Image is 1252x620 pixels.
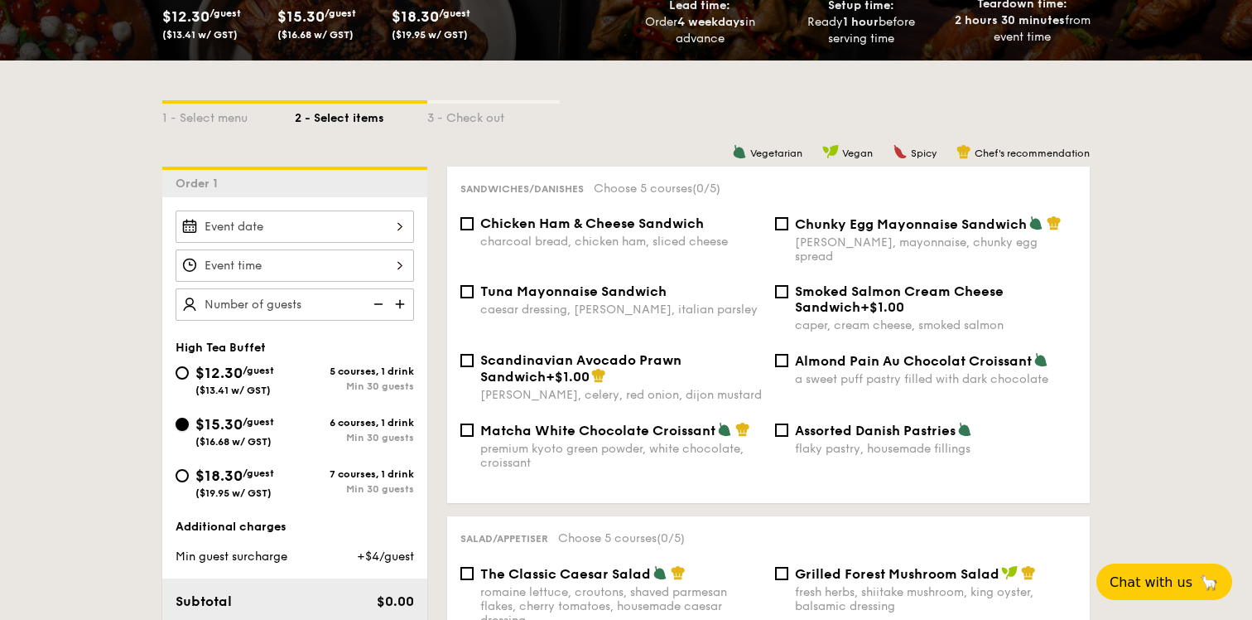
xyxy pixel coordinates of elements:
[591,368,606,383] img: icon-chef-hat.a58ddaea.svg
[1110,574,1192,590] span: Chat with us
[626,14,774,47] div: Order in advance
[843,15,879,29] strong: 1 hour
[692,182,720,196] span: (0/5)
[460,567,474,580] input: The Classic Caesar Saladromaine lettuce, croutons, shaved parmesan flakes, cherry tomatoes, house...
[480,566,651,582] span: The Classic Caesar Salad
[671,565,686,580] img: icon-chef-hat.a58ddaea.svg
[775,217,788,230] input: Chunky Egg Mayonnaise Sandwich[PERSON_NAME], mayonnaise, chunky egg spread
[717,422,732,437] img: icon-vegetarian.fe4039eb.svg
[295,366,414,377] div: 5 courses, 1 drink
[795,318,1076,332] div: caper, cream cheese, smoked salmon
[795,442,1076,456] div: flaky pastry, housemade fillings
[460,533,548,545] span: Salad/Appetiser
[364,288,389,320] img: icon-reduce.1d2dbef1.svg
[195,415,243,434] span: $15.30
[1096,564,1232,600] button: Chat with us🦙
[775,567,788,580] input: Grilled Forest Mushroom Saladfresh herbs, shiitake mushroom, king oyster, balsamic dressing
[460,217,474,230] input: Chicken Ham & Cheese Sandwichcharcoal bread, chicken ham, sliced cheese
[948,12,1096,46] div: from event time
[732,144,747,159] img: icon-vegetarian.fe4039eb.svg
[389,288,414,320] img: icon-add.58712e84.svg
[162,104,295,127] div: 1 - Select menu
[243,416,274,428] span: /guest
[176,249,414,282] input: Event time
[795,353,1032,369] span: Almond Pain Au Chocolat Croissant
[750,148,802,159] span: Vegetarian
[460,424,474,437] input: Matcha White Chocolate Croissantpremium kyoto green powder, white chocolate, croissant
[195,436,272,448] span: ($16.68 w/ GST)
[176,550,287,564] span: Min guest surcharge
[860,299,904,315] span: +$1.00
[325,7,356,19] span: /guest
[975,148,1090,159] span: Chef's recommendation
[480,442,762,470] div: premium kyoto green powder, white chocolate, croissant
[460,354,474,367] input: Scandinavian Avocado Prawn Sandwich+$1.00[PERSON_NAME], celery, red onion, dijon mustard
[657,531,685,545] span: (0/5)
[439,7,470,19] span: /guest
[1001,565,1018,580] img: icon-vegan.f8ff3823.svg
[652,565,667,580] img: icon-vegetarian.fe4039eb.svg
[176,341,266,355] span: High Tea Buffet
[195,467,243,485] span: $18.30
[427,104,560,127] div: 3 - Check out
[1199,573,1219,592] span: 🦙
[277,7,325,26] span: $15.30
[955,13,1065,27] strong: 2 hours 30 minutes
[1021,565,1036,580] img: icon-chef-hat.a58ddaea.svg
[775,424,788,437] input: Assorted Danish Pastriesflaky pastry, housemade fillings
[775,285,788,298] input: Smoked Salmon Cream Cheese Sandwich+$1.00caper, cream cheese, smoked salmon
[956,144,971,159] img: icon-chef-hat.a58ddaea.svg
[176,288,414,321] input: Number of guests
[842,148,873,159] span: Vegan
[392,29,468,41] span: ($19.95 w/ GST)
[775,354,788,367] input: Almond Pain Au Chocolat Croissanta sweet puff pastry filled with dark chocolate
[195,385,271,396] span: ($13.41 w/ GST)
[480,388,762,402] div: [PERSON_NAME], celery, red onion, dijon mustard
[957,422,972,437] img: icon-vegetarian.fe4039eb.svg
[295,104,427,127] div: 2 - Select items
[480,283,667,299] span: Tuna Mayonnaise Sandwich
[176,469,189,482] input: $18.30/guest($19.95 w/ GST)7 courses, 1 drinkMin 30 guests
[795,566,999,582] span: Grilled Forest Mushroom Salad
[243,467,274,479] span: /guest
[480,352,681,385] span: Scandinavian Avocado Prawn Sandwich
[295,483,414,495] div: Min 30 guests
[460,285,474,298] input: Tuna Mayonnaise Sandwichcaesar dressing, [PERSON_NAME], italian parsley
[277,29,354,41] span: ($16.68 w/ GST)
[480,235,762,249] div: charcoal bread, chicken ham, sliced cheese
[1047,216,1062,230] img: icon-chef-hat.a58ddaea.svg
[195,487,272,499] span: ($19.95 w/ GST)
[558,531,685,545] span: Choose 5 courses
[795,216,1027,232] span: Chunky Egg Mayonnaise Sandwich
[546,369,590,385] span: +$1.00
[209,7,241,19] span: /guest
[176,593,232,609] span: Subtotal
[795,235,1076,264] div: [PERSON_NAME], mayonnaise, chunky egg spread
[176,418,189,431] input: $15.30/guest($16.68 w/ GST)6 courses, 1 drinkMin 30 guests
[795,372,1076,386] div: a sweet puff pastry filled with dark chocolate
[795,283,1004,315] span: Smoked Salmon Cream Cheese Sandwich
[295,432,414,443] div: Min 30 guests
[594,182,720,196] span: Choose 5 courses
[176,177,224,191] span: Order 1
[795,585,1076,613] div: fresh herbs, shiitake mushroom, king oyster, balsamic dressing
[357,550,414,564] span: +$4/guest
[735,422,750,437] img: icon-chef-hat.a58ddaea.svg
[1033,352,1048,367] img: icon-vegetarian.fe4039eb.svg
[480,303,762,317] div: caesar dressing, [PERSON_NAME], italian parsley
[795,423,956,438] span: Assorted Danish Pastries
[295,468,414,480] div: 7 courses, 1 drink
[1028,216,1043,230] img: icon-vegetarian.fe4039eb.svg
[392,7,439,26] span: $18.30
[176,211,414,243] input: Event date
[295,417,414,429] div: 6 courses, 1 drink
[822,144,839,159] img: icon-vegan.f8ff3823.svg
[176,366,189,380] input: $12.30/guest($13.41 w/ GST)5 courses, 1 drinkMin 30 guests
[162,7,209,26] span: $12.30
[195,364,243,382] span: $12.30
[787,14,936,47] div: Ready before serving time
[243,365,274,376] span: /guest
[295,380,414,392] div: Min 30 guests
[460,183,584,195] span: Sandwiches/Danishes
[677,15,745,29] strong: 4 weekdays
